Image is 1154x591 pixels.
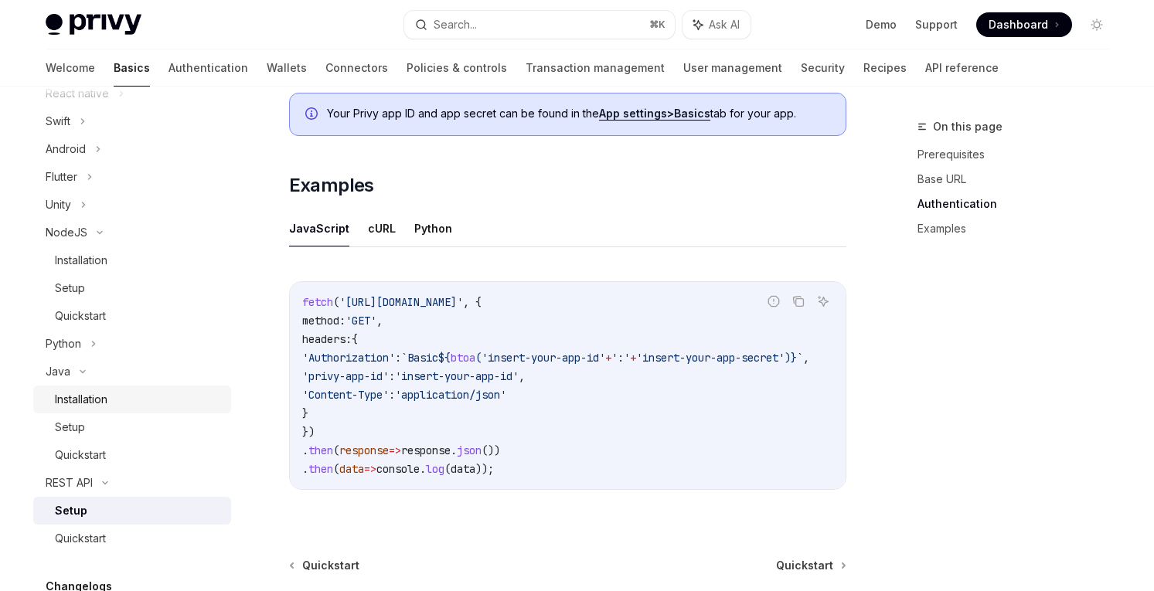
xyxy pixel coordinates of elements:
div: Search... [434,15,477,34]
svg: Info [305,107,321,123]
button: Search...⌘K [404,11,675,39]
div: Android [46,140,86,158]
a: User management [683,49,782,87]
a: Transaction management [526,49,665,87]
a: Quickstart [776,558,845,573]
span: ( [333,462,339,476]
div: Quickstart [55,446,106,464]
span: 'Authorization' [302,351,395,365]
a: Connectors [325,49,388,87]
button: Copy the contents from the code block [788,291,808,311]
span: 'application/json' [395,388,506,402]
span: Quickstart [776,558,833,573]
span: 'insert-your-app-secret' [636,351,785,365]
a: Installation [33,386,231,413]
span: headers: [302,332,352,346]
span: . [302,443,308,457]
a: Setup [33,274,231,302]
span: : [395,351,401,365]
span: } [302,406,308,420]
span: , [803,351,809,365]
span: ( [444,462,451,476]
span: btoa [451,351,475,365]
div: Installation [55,251,107,270]
a: Quickstart [33,525,231,552]
span: => [389,443,401,457]
span: ':' [611,351,630,365]
img: light logo [46,14,141,36]
span: ()) [482,443,500,457]
button: Ask AI [813,291,833,311]
span: => [364,462,376,476]
div: Python [46,335,81,353]
span: Dashboard [989,17,1048,32]
a: Quickstart [33,302,231,330]
div: Installation [55,390,107,409]
a: App settings>Basics [599,107,710,121]
span: . [302,462,308,476]
span: json [457,443,482,457]
span: 'Content-Type' [302,388,389,402]
span: ⌘ K [649,19,666,31]
button: Toggle dark mode [1084,12,1109,37]
a: Base URL [917,167,1122,192]
span: ( [475,351,482,365]
strong: Basics [674,107,710,120]
span: : [389,388,395,402]
button: Python [414,210,452,246]
a: Welcome [46,49,95,87]
strong: App settings [599,107,667,120]
div: Setup [55,418,85,436]
a: Prerequisites [917,142,1122,167]
a: Setup [33,413,231,441]
span: then [308,462,333,476]
span: ${ [438,351,451,365]
span: : [389,369,395,383]
span: data [451,462,475,476]
span: + [630,351,636,365]
a: Basics [114,49,150,87]
span: , [519,369,525,383]
span: . [420,462,426,476]
span: 'privy-app-id' [302,369,389,383]
span: )); [475,462,494,476]
a: API reference [925,49,999,87]
a: Recipes [863,49,907,87]
span: 'insert-your-app-id' [395,369,519,383]
span: Ask AI [709,17,740,32]
a: Policies & controls [407,49,507,87]
span: , { [463,295,482,309]
a: Authentication [917,192,1122,216]
div: Unity [46,195,71,214]
span: ( [333,443,339,457]
div: Java [46,362,70,381]
span: 'insert-your-app-id' [482,351,605,365]
span: . [451,443,457,457]
span: `Basic [401,351,438,365]
span: Examples [289,173,374,198]
span: Quickstart [302,558,359,573]
button: JavaScript [289,210,349,246]
span: }) [302,425,315,439]
button: Report incorrect code [764,291,784,311]
div: REST API [46,474,93,492]
span: data [339,462,364,476]
a: Demo [866,17,897,32]
span: fetch [302,295,333,309]
span: ) [785,351,791,365]
span: '[URL][DOMAIN_NAME]' [339,295,463,309]
a: Security [801,49,845,87]
span: ` [797,351,803,365]
div: Setup [55,501,87,520]
span: ( [333,295,339,309]
span: + [605,351,611,365]
span: , [376,314,383,328]
span: } [791,351,797,365]
button: Ask AI [683,11,751,39]
span: { [352,332,358,346]
a: Support [915,17,958,32]
div: Swift [46,112,70,131]
span: then [308,443,333,457]
a: Quickstart [33,441,231,469]
span: console [376,462,420,476]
